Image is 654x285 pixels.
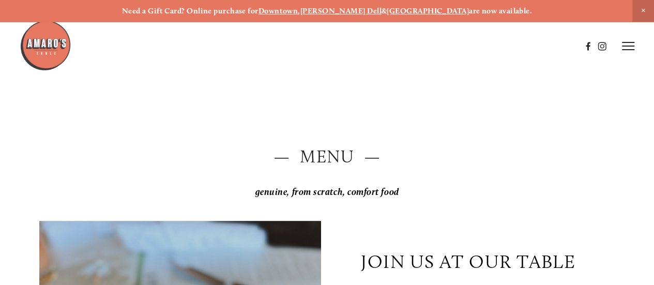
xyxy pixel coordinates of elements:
strong: & [382,6,387,16]
img: Amaro's Table [20,20,71,71]
h2: — Menu — [39,144,615,169]
p: join us at our table [361,250,575,273]
strong: are now available. [469,6,532,16]
strong: Need a Gift Card? Online purchase for [122,6,258,16]
em: genuine, from scratch, comfort food [255,186,399,198]
a: [GEOGRAPHIC_DATA] [387,6,469,16]
a: Downtown [258,6,298,16]
a: [PERSON_NAME] Dell [300,6,382,16]
strong: , [298,6,300,16]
